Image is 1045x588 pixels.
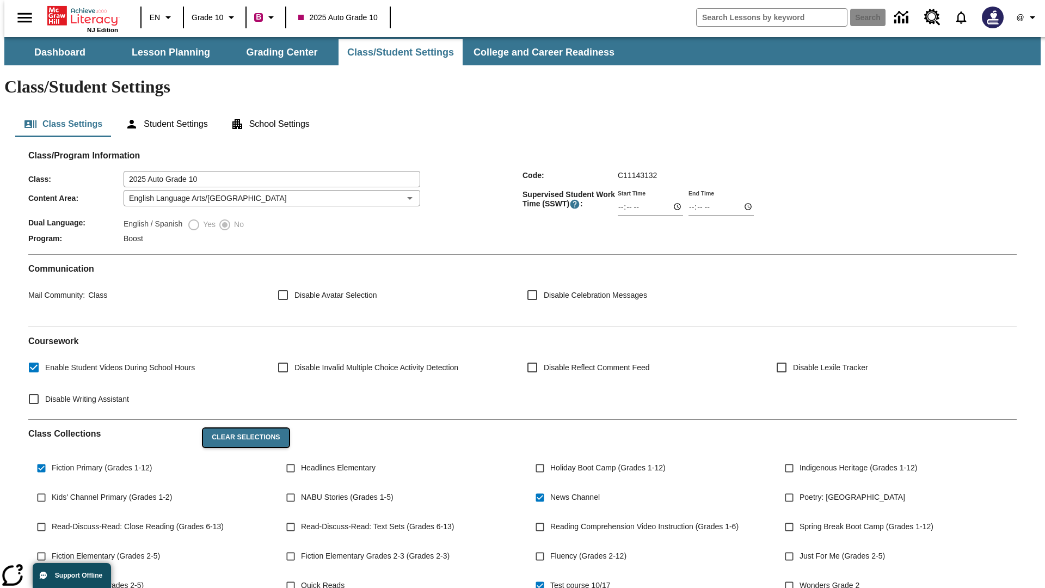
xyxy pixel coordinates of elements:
span: Read-Discuss-Read: Text Sets (Grades 6-13) [301,521,454,532]
span: Kids' Channel Primary (Grades 1-2) [52,492,172,503]
div: SubNavbar [4,39,624,65]
h2: Communication [28,264,1017,274]
button: Student Settings [116,111,216,137]
span: Support Offline [55,572,102,579]
label: English / Spanish [124,218,182,231]
span: Class : [28,175,124,183]
span: Fiction Elementary (Grades 2-5) [52,550,160,562]
div: SubNavbar [4,37,1041,65]
span: Disable Celebration Messages [544,290,647,301]
span: Read-Discuss-Read: Close Reading (Grades 6-13) [52,521,224,532]
button: Lesson Planning [116,39,225,65]
input: search field [697,9,847,26]
label: End Time [689,189,714,197]
span: Yes [200,219,216,230]
a: Resource Center, Will open in new tab [918,3,947,32]
button: Class Settings [15,111,111,137]
span: Spring Break Boot Camp (Grades 1-12) [800,521,933,532]
button: Profile/Settings [1010,8,1045,27]
a: Notifications [947,3,975,32]
span: No [231,219,244,230]
div: Class/Student Settings [15,111,1030,137]
label: Start Time [618,189,646,197]
button: Support Offline [33,563,111,588]
img: Avatar [982,7,1004,28]
span: Holiday Boot Camp (Grades 1-12) [550,462,666,474]
span: Reading Comprehension Video Instruction (Grades 1-6) [550,521,739,532]
span: Indigenous Heritage (Grades 1-12) [800,462,917,474]
div: Communication [28,264,1017,318]
button: Boost Class color is violet red. Change class color [250,8,282,27]
span: Disable Reflect Comment Feed [544,362,650,373]
span: Disable Writing Assistant [45,394,129,405]
h1: Class/Student Settings [4,77,1041,97]
span: Disable Avatar Selection [294,290,377,301]
span: Mail Community : [28,291,85,299]
span: NABU Stories (Grades 1-5) [301,492,394,503]
span: Grade 10 [192,12,223,23]
span: Disable Invalid Multiple Choice Activity Detection [294,362,458,373]
span: Content Area : [28,194,124,203]
button: Open side menu [9,2,41,34]
button: College and Career Readiness [465,39,623,65]
div: Class/Program Information [28,161,1017,246]
span: EN [150,12,160,23]
span: Dual Language : [28,218,124,227]
div: Coursework [28,336,1017,411]
span: C11143132 [618,171,657,180]
button: Language: EN, Select a language [145,8,180,27]
div: English Language Arts/[GEOGRAPHIC_DATA] [124,190,420,206]
h2: Class Collections [28,428,194,439]
span: B [256,10,261,24]
button: Supervised Student Work Time is the timeframe when students can take LevelSet and when lessons ar... [569,199,580,210]
span: NJ Edition [87,27,118,33]
span: Just For Me (Grades 2-5) [800,550,885,562]
button: Grading Center [228,39,336,65]
button: Grade: Grade 10, Select a grade [187,8,242,27]
span: Fluency (Grades 2-12) [550,550,626,562]
span: Enable Student Videos During School Hours [45,362,195,373]
h2: Class/Program Information [28,150,1017,161]
h2: Course work [28,336,1017,346]
span: @ [1016,12,1024,23]
span: Program : [28,234,124,243]
input: Class [124,171,420,187]
a: Data Center [888,3,918,33]
span: News Channel [550,492,600,503]
span: Fiction Primary (Grades 1-12) [52,462,152,474]
span: Supervised Student Work Time (SSWT) : [522,190,618,210]
button: Select a new avatar [975,3,1010,32]
span: Disable Lexile Tracker [793,362,868,373]
span: Headlines Elementary [301,462,376,474]
span: Fiction Elementary Grades 2-3 (Grades 2-3) [301,550,450,562]
span: Boost [124,234,143,243]
span: Code : [522,171,618,180]
span: 2025 Auto Grade 10 [298,12,377,23]
a: Home [47,5,118,27]
div: Home [47,4,118,33]
span: Class [85,291,107,299]
button: Dashboard [5,39,114,65]
button: School Settings [222,111,318,137]
span: Poetry: [GEOGRAPHIC_DATA] [800,492,905,503]
button: Class/Student Settings [339,39,463,65]
button: Clear Selections [203,428,288,447]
